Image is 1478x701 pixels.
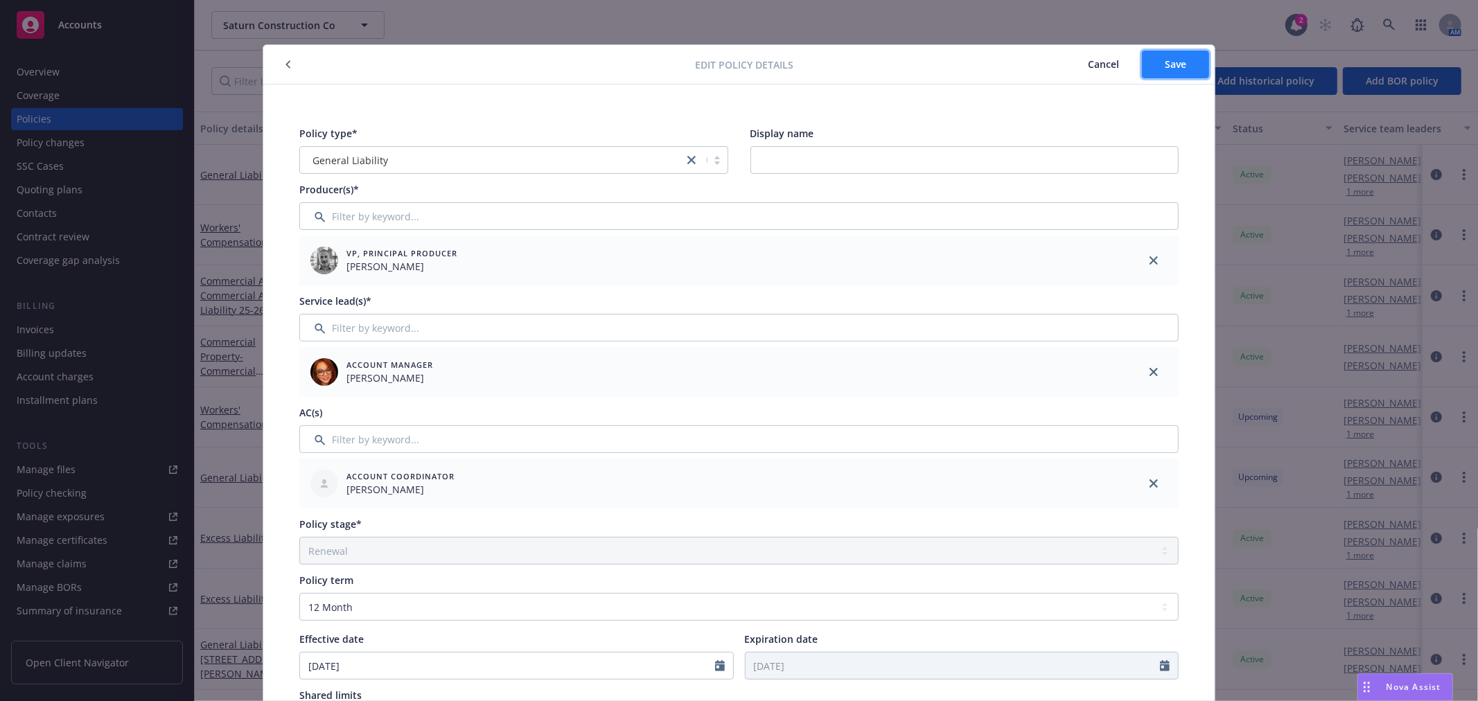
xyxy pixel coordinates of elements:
svg: Calendar [715,660,725,671]
span: [PERSON_NAME] [346,259,457,274]
span: Producer(s)* [299,183,359,196]
span: Save [1165,57,1186,71]
img: employee photo [310,247,338,274]
input: Filter by keyword... [299,425,1179,453]
button: Save [1142,51,1209,78]
img: employee photo [310,358,338,386]
span: Cancel [1088,57,1119,71]
div: Drag to move [1358,674,1375,700]
input: Filter by keyword... [299,202,1179,230]
input: MM/DD/YYYY [746,653,1161,679]
span: Edit policy details [696,57,794,72]
span: Policy stage* [299,517,362,531]
span: AC(s) [299,406,322,419]
input: MM/DD/YYYY [300,653,715,679]
span: Effective date [299,632,364,646]
span: VP, Principal Producer [346,247,457,259]
span: Expiration date [745,632,818,646]
button: Nova Assist [1357,673,1453,701]
a: close [1145,475,1162,492]
a: close [1145,364,1162,380]
span: General Liability [313,153,388,168]
span: Nova Assist [1387,681,1441,693]
span: Account Manager [346,359,433,371]
span: General Liability [307,153,676,168]
span: [PERSON_NAME] [346,482,455,497]
span: Account Coordinator [346,470,455,482]
button: Cancel [1065,51,1142,78]
a: close [683,152,700,168]
span: Service lead(s)* [299,294,371,308]
a: close [1145,252,1162,269]
span: Display name [750,127,814,140]
input: Filter by keyword... [299,314,1179,341]
svg: Calendar [1160,660,1170,671]
span: [PERSON_NAME] [346,371,433,385]
span: Policy term [299,574,353,587]
span: Policy type* [299,127,358,140]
